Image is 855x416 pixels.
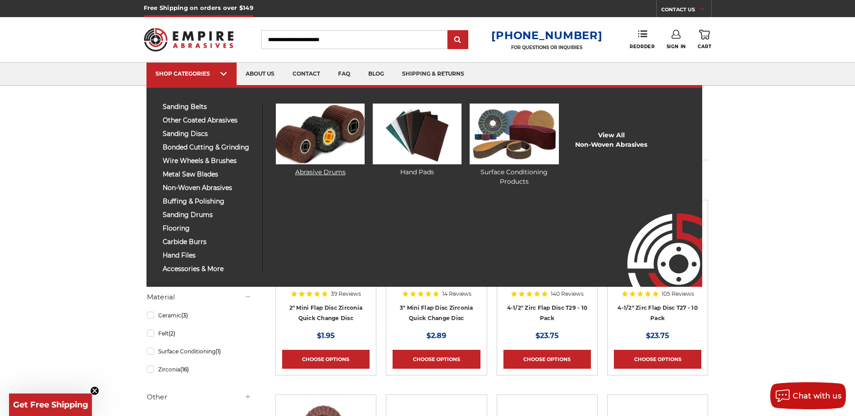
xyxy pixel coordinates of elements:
a: Zirconia [147,362,251,377]
span: metal saw blades [163,171,256,178]
a: Choose Options [393,350,480,369]
a: [PHONE_NUMBER] [491,29,602,42]
a: CONTACT US [661,5,711,17]
a: Felt [147,326,251,341]
span: $2.89 [426,331,446,340]
button: Chat with us [770,382,846,409]
img: Empire Abrasives [144,22,234,57]
span: wire wheels & brushes [163,158,256,164]
p: FOR QUESTIONS OR INQUIRIES [491,45,602,50]
span: Reorder [630,44,654,50]
span: (2) [169,330,175,337]
a: Choose Options [614,350,701,369]
div: SHOP CATEGORIES [155,70,228,77]
span: 140 Reviews [551,291,584,297]
span: Sign In [667,44,686,50]
span: $23.75 [646,331,669,340]
span: sanding belts [163,104,256,110]
span: other coated abrasives [163,117,256,124]
span: Get Free Shipping [13,400,88,410]
span: sanding discs [163,131,256,137]
div: Get Free ShippingClose teaser [9,393,92,416]
h5: Other [147,392,251,402]
a: shipping & returns [393,63,473,86]
a: Abrasive Drums [276,104,365,177]
img: Hand Pads [373,104,462,164]
span: hand files [163,252,256,259]
a: 2" Mini Flap Disc Zirconia Quick Change Disc [289,304,363,321]
h5: Material [147,292,251,303]
a: faq [329,63,359,86]
a: 3" Mini Flap Disc Zirconia Quick Change Disc [400,304,473,321]
input: Submit [449,31,467,49]
a: 4-1/2" Zirc Flap Disc T27 - 10 Pack [617,304,698,321]
img: Empire Abrasives Logo Image [611,187,702,287]
span: flooring [163,225,256,232]
a: contact [283,63,329,86]
button: Close teaser [90,386,99,395]
span: (1) [215,348,221,355]
span: Chat with us [793,392,841,400]
a: View AllNon-woven Abrasives [575,131,647,149]
span: 105 Reviews [662,291,694,297]
a: blog [359,63,393,86]
span: (3) [181,312,188,319]
a: Surface Conditioning [147,344,251,359]
img: Abrasive Drums [276,104,365,164]
span: accessories & more [163,266,256,272]
span: non-woven abrasives [163,185,256,191]
img: Surface Conditioning Products [470,104,558,164]
span: sanding drums [163,212,256,218]
a: Choose Options [503,350,591,369]
a: Hand Pads [373,104,462,177]
span: (16) [180,366,189,373]
a: 4-1/2" Zirc Flap Disc T29 - 10 Pack [507,304,588,321]
a: Ceramic [147,307,251,323]
a: Reorder [630,30,654,49]
span: $23.75 [535,331,559,340]
a: Surface Conditioning Products [470,104,558,186]
span: carbide burrs [163,239,256,245]
span: 14 Reviews [442,291,471,297]
a: about us [237,63,283,86]
span: Cart [698,44,711,50]
span: bonded cutting & grinding [163,144,256,151]
span: $1.95 [317,331,335,340]
a: Choose Options [282,350,370,369]
span: 39 Reviews [331,291,361,297]
span: buffing & polishing [163,198,256,205]
a: Cart [698,30,711,50]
